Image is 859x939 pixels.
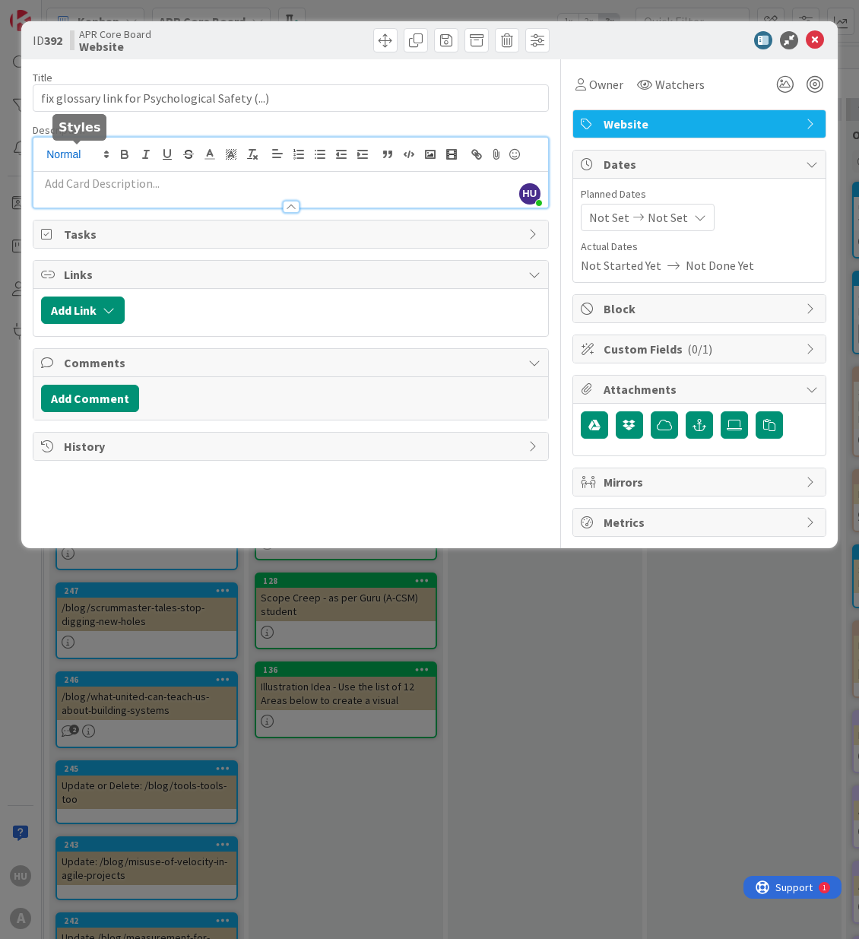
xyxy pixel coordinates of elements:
[33,31,62,49] span: ID
[33,84,549,112] input: type card name here...
[64,225,521,243] span: Tasks
[581,256,661,274] span: Not Started Yet
[686,256,754,274] span: Not Done Yet
[581,186,818,202] span: Planned Dates
[32,2,69,21] span: Support
[604,380,798,398] span: Attachments
[79,6,83,18] div: 1
[604,155,798,173] span: Dates
[604,300,798,318] span: Block
[648,208,688,227] span: Not Set
[44,33,62,48] b: 392
[581,239,818,255] span: Actual Dates
[59,120,100,135] h5: Styles
[64,354,521,372] span: Comments
[604,115,798,133] span: Website
[589,75,623,94] span: Owner
[64,437,521,455] span: History
[41,297,125,324] button: Add Link
[687,341,712,357] span: ( 0/1 )
[519,183,540,205] span: HU
[33,71,52,84] label: Title
[41,385,139,412] button: Add Comment
[589,208,629,227] span: Not Set
[655,75,705,94] span: Watchers
[604,513,798,531] span: Metrics
[604,473,798,491] span: Mirrors
[79,40,151,52] b: Website
[604,340,798,358] span: Custom Fields
[33,123,85,137] span: Description
[64,265,521,284] span: Links
[79,28,151,40] span: APR Core Board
